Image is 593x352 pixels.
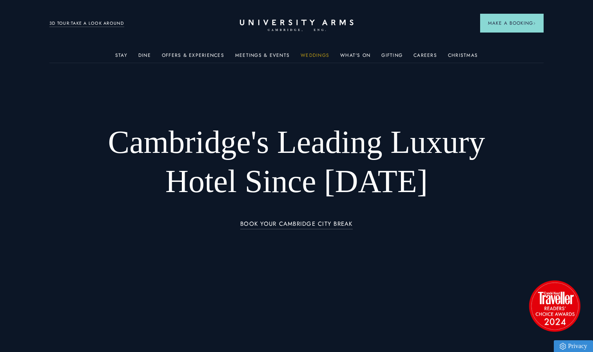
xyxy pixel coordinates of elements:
[381,53,403,63] a: Gifting
[413,53,437,63] a: Careers
[488,20,536,27] span: Make a Booking
[448,53,478,63] a: Christmas
[99,123,494,201] h1: Cambridge's Leading Luxury Hotel Since [DATE]
[560,343,566,350] img: Privacy
[340,53,370,63] a: What's On
[525,276,584,335] img: image-2524eff8f0c5d55edbf694693304c4387916dea5-1501x1501-png
[235,53,290,63] a: Meetings & Events
[115,53,127,63] a: Stay
[554,340,593,352] a: Privacy
[138,53,151,63] a: Dine
[162,53,224,63] a: Offers & Experiences
[240,20,354,32] a: Home
[480,14,544,33] button: Make a BookingArrow icon
[240,221,353,230] a: BOOK YOUR CAMBRIDGE CITY BREAK
[49,20,124,27] a: 3D TOUR:TAKE A LOOK AROUND
[301,53,329,63] a: Weddings
[533,22,536,25] img: Arrow icon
